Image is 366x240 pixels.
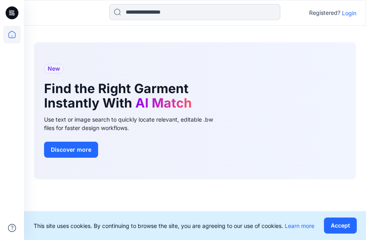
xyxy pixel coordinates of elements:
[48,64,60,73] span: New
[44,115,224,132] div: Use text or image search to quickly locate relevant, editable .bw files for faster design workflows.
[44,142,98,158] button: Discover more
[342,9,356,17] p: Login
[285,222,314,229] a: Learn more
[34,222,314,230] p: This site uses cookies. By continuing to browse the site, you are agreeing to our use of cookies.
[44,81,212,110] h1: Find the Right Garment Instantly With
[324,218,357,234] button: Accept
[309,8,340,18] p: Registered?
[135,95,192,111] span: AI Match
